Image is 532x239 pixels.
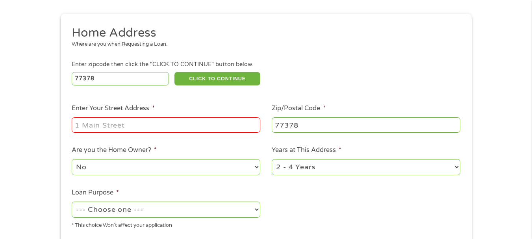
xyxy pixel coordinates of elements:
div: Enter zipcode then click the "CLICK TO CONTINUE" button below. [72,60,460,69]
h2: Home Address [72,25,454,41]
label: Are you the Home Owner? [72,146,157,154]
div: Where are you when Requesting a Loan. [72,41,454,48]
div: * This choice Won’t affect your application [72,219,260,230]
input: 1 Main Street [72,117,260,132]
label: Zip/Postal Code [272,104,326,113]
input: Enter Zipcode (e.g 01510) [72,72,169,85]
label: Enter Your Street Address [72,104,155,113]
button: CLICK TO CONTINUE [174,72,260,85]
label: Loan Purpose [72,189,119,197]
label: Years at This Address [272,146,341,154]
